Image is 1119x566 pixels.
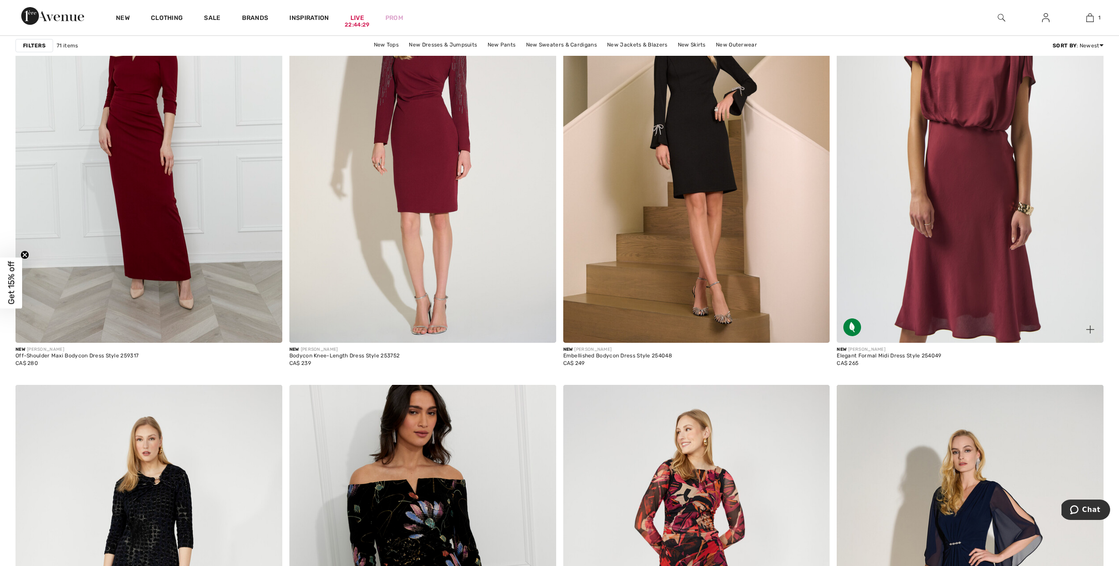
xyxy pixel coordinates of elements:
span: CA$ 280 [15,360,38,366]
div: Elegant Formal Midi Dress Style 254049 [837,353,941,359]
span: 1 [1098,14,1100,22]
a: Brands [242,14,269,23]
span: CA$ 265 [837,360,858,366]
div: [PERSON_NAME] [15,346,138,353]
span: CA$ 239 [289,360,311,366]
a: New [116,14,130,23]
div: Embellished Bodycon Dress Style 254048 [563,353,672,359]
a: 1 [1068,12,1111,23]
div: Bodycon Knee-Length Dress Style 253752 [289,353,400,359]
span: New [289,347,299,352]
a: New Pants [483,39,520,50]
a: New Jackets & Blazers [603,39,672,50]
a: New Dresses & Jumpsuits [404,39,481,50]
div: [PERSON_NAME] [289,346,400,353]
span: Get 15% off [6,261,16,305]
span: New [563,347,573,352]
iframe: Opens a widget where you can chat to one of our agents [1061,500,1110,522]
a: Clothing [151,14,183,23]
a: New Tops [369,39,403,50]
a: New Sweaters & Cardigans [522,39,601,50]
strong: Filters [23,42,46,50]
div: 22:44:29 [345,21,369,29]
a: Sign In [1035,12,1057,23]
a: New Skirts [673,39,710,50]
button: Close teaser [20,251,29,260]
img: Sustainable Fabric [843,318,861,336]
img: plus_v2.svg [1086,326,1094,333]
span: CA$ 249 [563,360,585,366]
img: search the website [998,12,1005,23]
img: 1ère Avenue [21,7,84,25]
img: My Bag [1086,12,1094,23]
div: [PERSON_NAME] [837,346,941,353]
a: Sale [204,14,220,23]
div: [PERSON_NAME] [563,346,672,353]
img: My Info [1042,12,1050,23]
a: New Outerwear [711,39,761,50]
div: Off-Shoulder Maxi Bodycon Dress Style 259317 [15,353,138,359]
span: New [837,347,846,352]
a: Live22:44:29 [350,13,364,23]
strong: Sort By [1053,43,1077,49]
div: : Newest [1053,42,1104,50]
span: New [15,347,25,352]
span: 71 items [57,42,78,50]
a: Prom [385,13,403,23]
span: Inspiration [289,14,329,23]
